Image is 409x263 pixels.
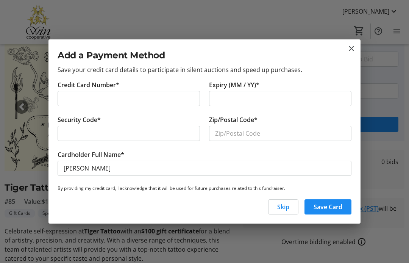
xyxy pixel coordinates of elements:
label: Security Code* [58,115,101,124]
button: Save Card [304,199,351,214]
span: Save Card [314,202,342,211]
p: By providing my credit card, I acknowledge that it will be used for future purchases related to t... [58,185,351,192]
label: Expiry (MM / YY)* [209,80,259,89]
iframe: Secure card number input frame [64,94,194,103]
h2: Add a Payment Method [58,49,351,62]
label: Cardholder Full Name* [58,150,124,159]
label: Credit Card Number* [58,80,119,89]
iframe: Secure CVC input frame [64,129,194,138]
label: Zip/Postal Code* [209,115,258,124]
span: Skip [277,202,289,211]
input: Card Holder Name [58,161,351,176]
button: Skip [268,199,298,214]
iframe: Secure expiration date input frame [215,94,345,103]
button: close [347,44,356,53]
p: Save your credit card details to participate in silent auctions and speed up purchases. [58,65,351,74]
input: Zip/Postal Code [209,126,351,141]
